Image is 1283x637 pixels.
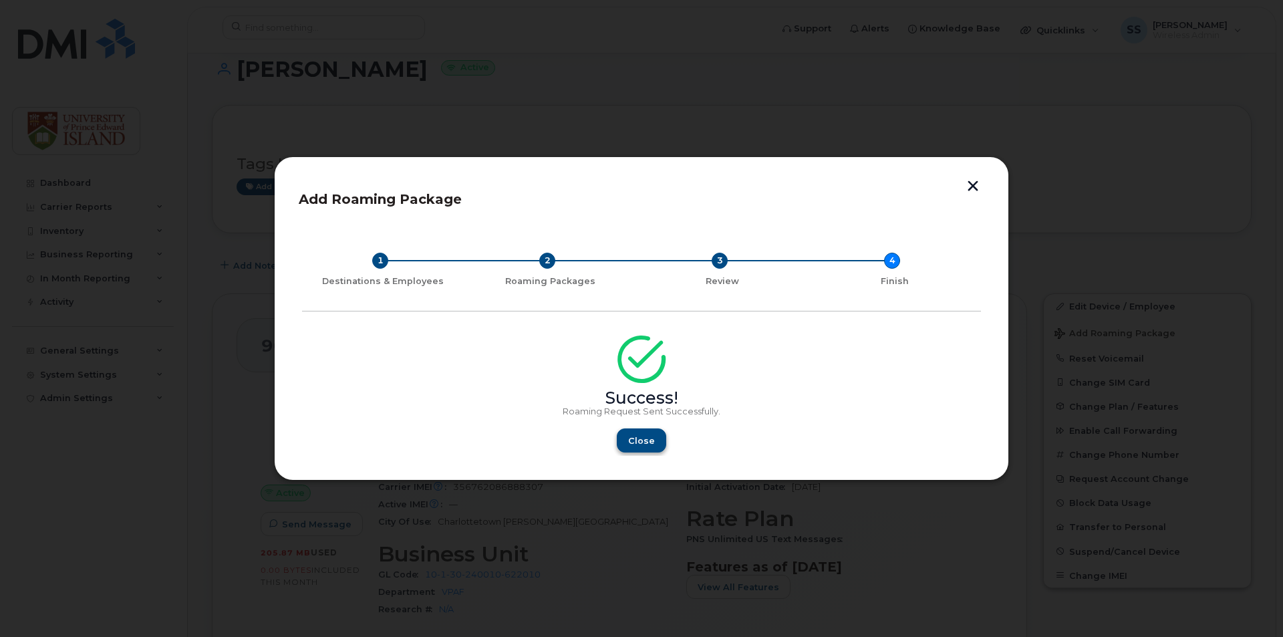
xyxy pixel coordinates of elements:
[302,406,981,417] p: Roaming Request Sent Successfully.
[712,253,728,269] div: 3
[299,191,462,207] span: Add Roaming Package
[617,428,666,453] button: Close
[469,276,631,287] div: Roaming Packages
[539,253,555,269] div: 2
[641,276,803,287] div: Review
[302,393,981,404] div: Success!
[307,276,458,287] div: Destinations & Employees
[628,434,655,447] span: Close
[372,253,388,269] div: 1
